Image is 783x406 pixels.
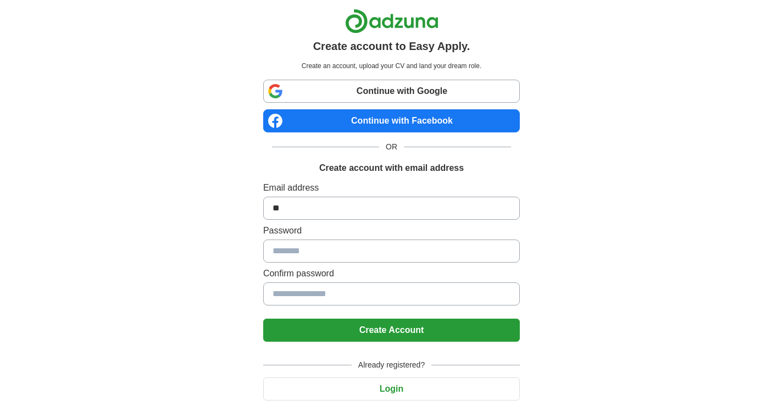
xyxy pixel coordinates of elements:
p: Create an account, upload your CV and land your dream role. [265,61,518,71]
a: Continue with Google [263,80,520,103]
span: Already registered? [352,359,431,371]
a: Login [263,384,520,393]
label: Email address [263,181,520,194]
a: Continue with Facebook [263,109,520,132]
button: Create Account [263,319,520,342]
h1: Create account with email address [319,162,464,175]
h1: Create account to Easy Apply. [313,38,470,54]
label: Password [263,224,520,237]
img: Adzuna logo [345,9,438,34]
span: OR [379,141,404,153]
label: Confirm password [263,267,520,280]
button: Login [263,377,520,401]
